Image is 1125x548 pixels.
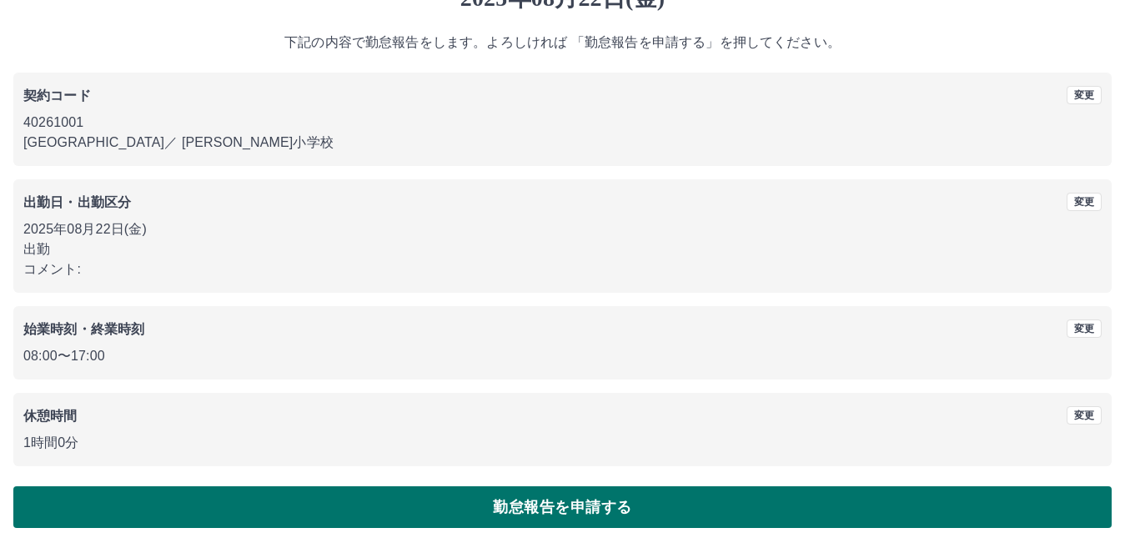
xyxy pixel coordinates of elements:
[23,113,1102,133] p: 40261001
[23,239,1102,259] p: 出勤
[23,433,1102,453] p: 1時間0分
[23,322,144,336] b: 始業時刻・終業時刻
[1067,406,1102,425] button: 変更
[13,33,1112,53] p: 下記の内容で勤怠報告をします。よろしければ 「勤怠報告を申請する」を押してください。
[23,88,91,103] b: 契約コード
[23,259,1102,279] p: コメント:
[1067,86,1102,104] button: 変更
[1067,193,1102,211] button: 変更
[23,409,78,423] b: 休憩時間
[23,195,131,209] b: 出勤日・出勤区分
[1067,319,1102,338] button: 変更
[23,133,1102,153] p: [GEOGRAPHIC_DATA] ／ [PERSON_NAME]小学校
[13,486,1112,528] button: 勤怠報告を申請する
[23,346,1102,366] p: 08:00 〜 17:00
[23,219,1102,239] p: 2025年08月22日(金)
